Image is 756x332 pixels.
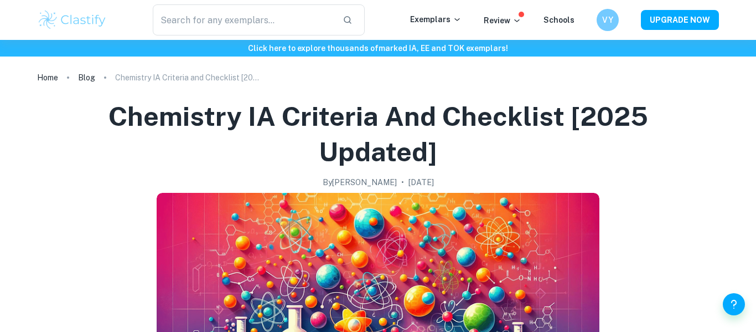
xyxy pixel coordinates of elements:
a: Schools [543,16,574,24]
p: Chemistry IA Criteria and Checklist [2025 updated] [115,71,259,84]
input: Search for any exemplars... [153,4,334,35]
p: Review [484,14,521,27]
h6: VY [602,14,614,26]
h1: Chemistry IA Criteria and Checklist [2025 updated] [50,99,706,170]
p: • [401,176,404,188]
button: Help and Feedback [723,293,745,315]
img: Clastify logo [37,9,107,31]
button: VY [597,9,619,31]
a: Blog [78,70,95,85]
h2: By [PERSON_NAME] [323,176,397,188]
p: Exemplars [410,13,462,25]
button: UPGRADE NOW [641,10,719,30]
a: Home [37,70,58,85]
h2: [DATE] [408,176,434,188]
h6: Click here to explore thousands of marked IA, EE and TOK exemplars ! [2,42,754,54]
